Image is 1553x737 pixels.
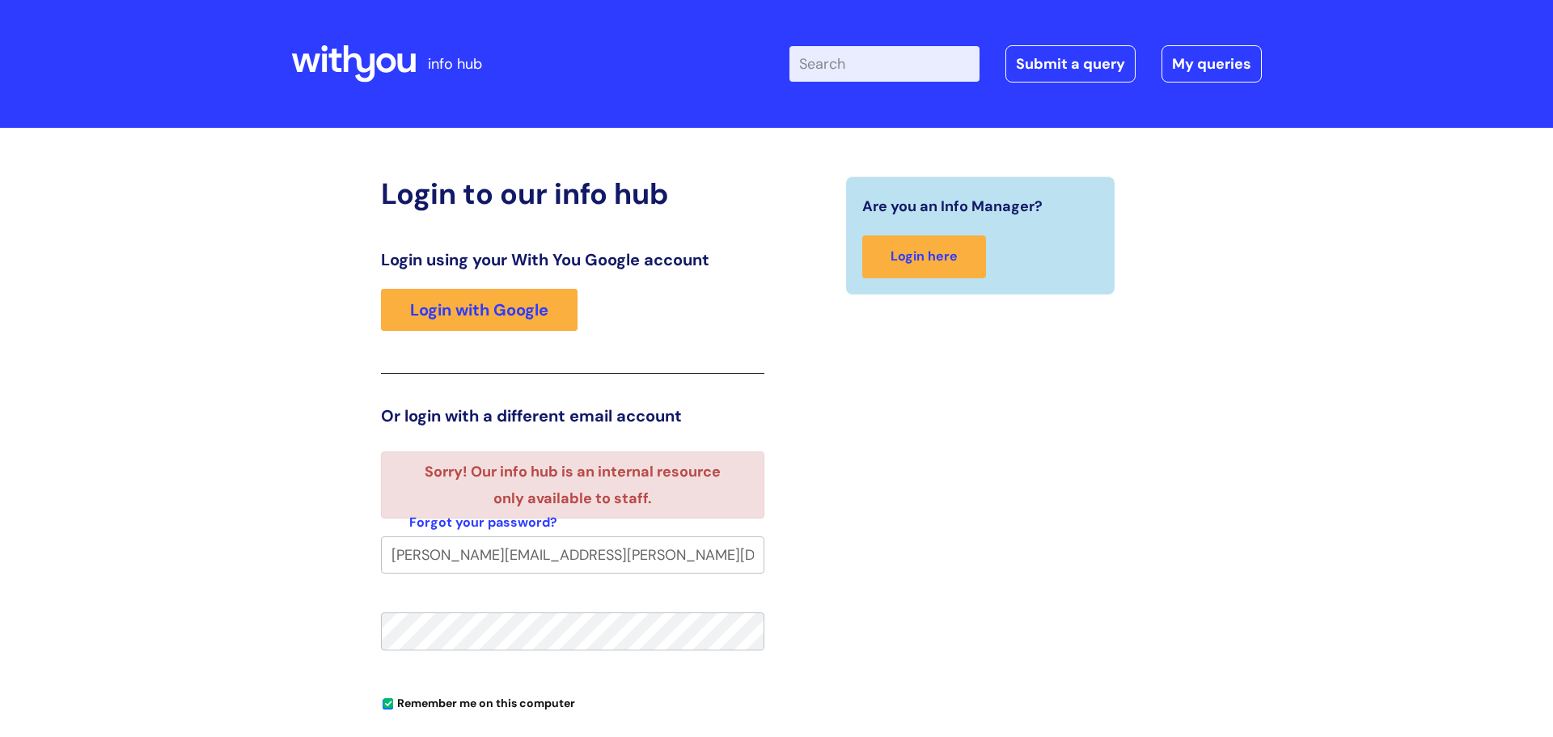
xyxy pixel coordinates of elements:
[381,536,764,574] input: Your e-mail address
[381,689,764,715] div: You can uncheck this option if you're logging in from a shared device
[862,193,1043,219] span: Are you an Info Manager?
[862,235,986,278] a: Login here
[409,511,557,535] a: Forgot your password?
[789,46,980,82] input: Search
[383,699,393,709] input: Remember me on this computer
[381,693,575,710] label: Remember me on this computer
[381,289,578,331] a: Login with Google
[381,406,764,426] h3: Or login with a different email account
[381,176,764,211] h2: Login to our info hub
[381,250,764,269] h3: Login using your With You Google account
[1005,45,1136,83] a: Submit a query
[428,51,482,77] p: info hub
[1162,45,1262,83] a: My queries
[409,459,735,511] li: Sorry! Our info hub is an internal resource only available to staff.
